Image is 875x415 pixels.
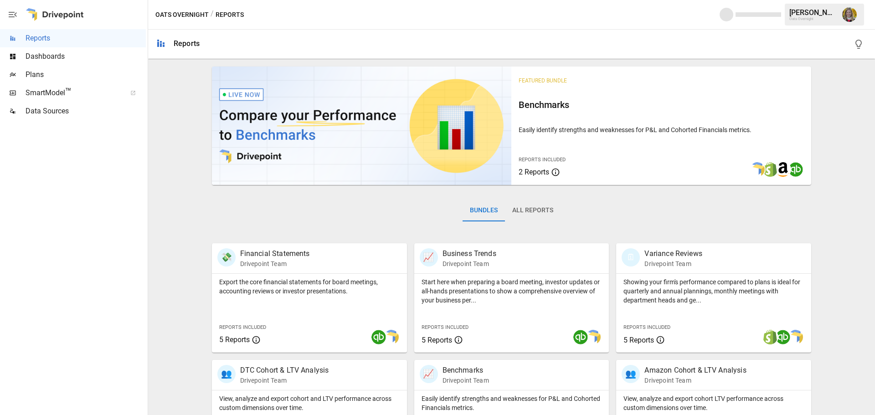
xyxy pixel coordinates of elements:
[371,330,386,344] img: quickbooks
[505,200,561,221] button: All Reports
[26,33,146,44] span: Reports
[842,7,857,22] img: Jackie Ghantous
[519,157,566,163] span: Reports Included
[443,259,496,268] p: Drivepoint Team
[240,376,329,385] p: Drivepoint Team
[174,39,200,48] div: Reports
[155,9,209,20] button: Oats Overnight
[788,162,803,177] img: quickbooks
[623,336,654,344] span: 5 Reports
[443,248,496,259] p: Business Trends
[644,248,702,259] p: Variance Reviews
[519,168,549,176] span: 2 Reports
[217,365,236,383] div: 👥
[240,365,329,376] p: DTC Cohort & LTV Analysis
[443,365,489,376] p: Benchmarks
[763,330,777,344] img: shopify
[644,259,702,268] p: Drivepoint Team
[384,330,399,344] img: smart model
[26,87,120,98] span: SmartModel
[622,365,640,383] div: 👥
[26,106,146,117] span: Data Sources
[240,248,310,259] p: Financial Statements
[519,97,804,112] h6: Benchmarks
[217,248,236,266] div: 💸
[219,335,250,344] span: 5 Reports
[573,330,588,344] img: quickbooks
[586,330,601,344] img: smart model
[776,162,790,177] img: amazon
[519,77,567,84] span: Featured Bundle
[776,330,790,344] img: quickbooks
[789,17,837,21] div: Oats Overnight
[788,330,803,344] img: smart model
[420,365,438,383] div: 📈
[622,248,640,266] div: 🗓
[219,277,400,296] p: Export the core financial statements for board meetings, accounting reviews or investor presentat...
[422,277,602,305] p: Start here when preparing a board meeting, investor updates or all-hands presentations to show a ...
[26,69,146,80] span: Plans
[623,394,804,412] p: View, analyze and export cohort LTV performance across custom dimensions over time.
[219,394,400,412] p: View, analyze and export cohort and LTV performance across custom dimensions over time.
[422,324,468,330] span: Reports Included
[240,259,310,268] p: Drivepoint Team
[763,162,777,177] img: shopify
[837,2,862,27] button: Jackie Ghantous
[789,8,837,17] div: [PERSON_NAME]
[422,394,602,412] p: Easily identify strengths and weaknesses for P&L and Cohorted Financials metrics.
[219,324,266,330] span: Reports Included
[463,200,505,221] button: Bundles
[422,336,452,344] span: 5 Reports
[26,51,146,62] span: Dashboards
[519,125,804,134] p: Easily identify strengths and weaknesses for P&L and Cohorted Financials metrics.
[644,365,746,376] p: Amazon Cohort & LTV Analysis
[623,277,804,305] p: Showing your firm's performance compared to plans is ideal for quarterly and annual plannings, mo...
[211,9,214,20] div: /
[623,324,670,330] span: Reports Included
[750,162,765,177] img: smart model
[420,248,438,266] div: 📈
[65,86,72,97] span: ™
[443,376,489,385] p: Drivepoint Team
[212,67,512,185] img: video thumbnail
[644,376,746,385] p: Drivepoint Team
